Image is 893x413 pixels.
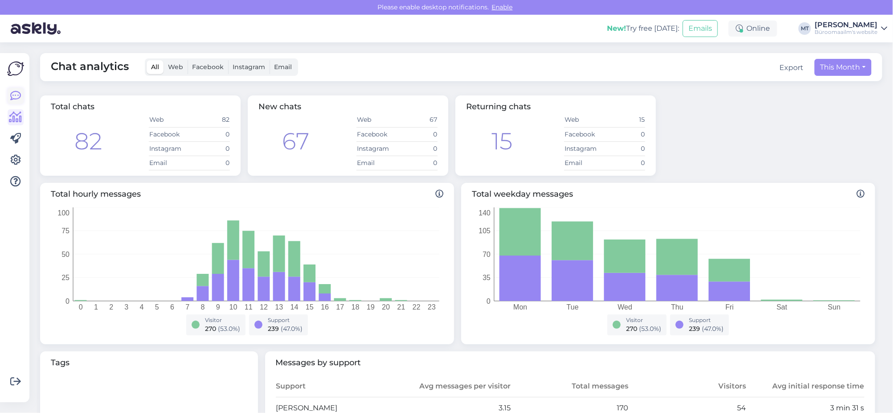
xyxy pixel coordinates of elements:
[61,250,70,258] tspan: 50
[397,113,438,127] td: 67
[397,156,438,170] td: 0
[124,303,128,311] tspan: 3
[489,3,516,11] span: Enable
[185,303,189,311] tspan: 7
[492,124,513,159] div: 15
[777,303,788,311] tspan: Sat
[268,325,279,333] span: 239
[149,141,189,156] td: Instagram
[321,303,329,311] tspan: 16
[189,113,230,127] td: 82
[605,156,645,170] td: 0
[564,127,605,141] td: Facebook
[258,102,301,112] span: New chats
[7,60,24,77] img: Askly Logo
[170,303,174,311] tspan: 6
[260,303,268,311] tspan: 12
[356,156,397,170] td: Email
[94,303,98,311] tspan: 1
[61,274,70,281] tspan: 25
[51,188,443,200] span: Total hourly messages
[479,209,491,216] tspan: 140
[815,29,878,36] div: Büroomaailm's website
[626,316,661,324] div: Visitor
[218,325,240,333] span: ( 53.0 %)
[336,303,344,311] tspan: 17
[511,376,629,397] th: Total messages
[352,303,360,311] tspan: 18
[356,113,397,127] td: Web
[397,127,438,141] td: 0
[828,303,840,311] tspan: Sun
[189,156,230,170] td: 0
[51,58,129,76] span: Chat analytics
[306,303,314,311] tspan: 15
[428,303,436,311] tspan: 23
[629,376,746,397] th: Visitors
[483,274,491,281] tspan: 35
[815,59,872,76] button: This Month
[483,250,491,258] tspan: 70
[605,141,645,156] td: 0
[79,303,83,311] tspan: 0
[189,127,230,141] td: 0
[702,325,724,333] span: ( 47.0 %)
[564,141,605,156] td: Instagram
[155,303,159,311] tspan: 5
[192,63,224,71] span: Facebook
[397,303,405,311] tspan: 21
[479,227,491,235] tspan: 105
[51,102,94,112] span: Total chats
[149,127,189,141] td: Facebook
[61,227,70,235] tspan: 75
[397,141,438,156] td: 0
[205,316,240,324] div: Visitor
[413,303,421,311] tspan: 22
[356,141,397,156] td: Instagram
[472,188,864,200] span: Total weekday messages
[815,21,878,29] div: [PERSON_NAME]
[567,303,579,311] tspan: Tue
[233,63,265,71] span: Instagram
[605,113,645,127] td: 15
[168,63,183,71] span: Web
[57,209,70,216] tspan: 100
[149,113,189,127] td: Web
[689,325,700,333] span: 239
[276,357,865,369] span: Messages by support
[466,102,531,112] span: Returning chats
[780,62,804,73] button: Export
[276,376,393,397] th: Support
[275,303,283,311] tspan: 13
[189,141,230,156] td: 0
[229,303,238,311] tspan: 10
[671,303,684,311] tspan: Thu
[245,303,253,311] tspan: 11
[109,303,113,311] tspan: 2
[618,303,632,311] tspan: Wed
[626,325,637,333] span: 270
[367,303,375,311] tspan: 19
[216,303,220,311] tspan: 9
[149,156,189,170] td: Email
[268,316,303,324] div: Support
[66,297,70,305] tspan: 0
[513,303,527,311] tspan: Mon
[639,325,661,333] span: ( 53.0 %)
[274,63,292,71] span: Email
[799,22,811,35] div: MT
[564,156,605,170] td: Email
[815,21,888,36] a: [PERSON_NAME]Büroomaailm's website
[282,124,309,159] div: 67
[51,357,247,369] span: Tags
[356,127,397,141] td: Facebook
[747,376,864,397] th: Avg initial response time
[683,20,718,37] button: Emails
[725,303,734,311] tspan: Fri
[140,303,144,311] tspan: 4
[605,127,645,141] td: 0
[281,325,303,333] span: ( 47.0 %)
[74,124,102,159] div: 82
[607,24,626,33] b: New!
